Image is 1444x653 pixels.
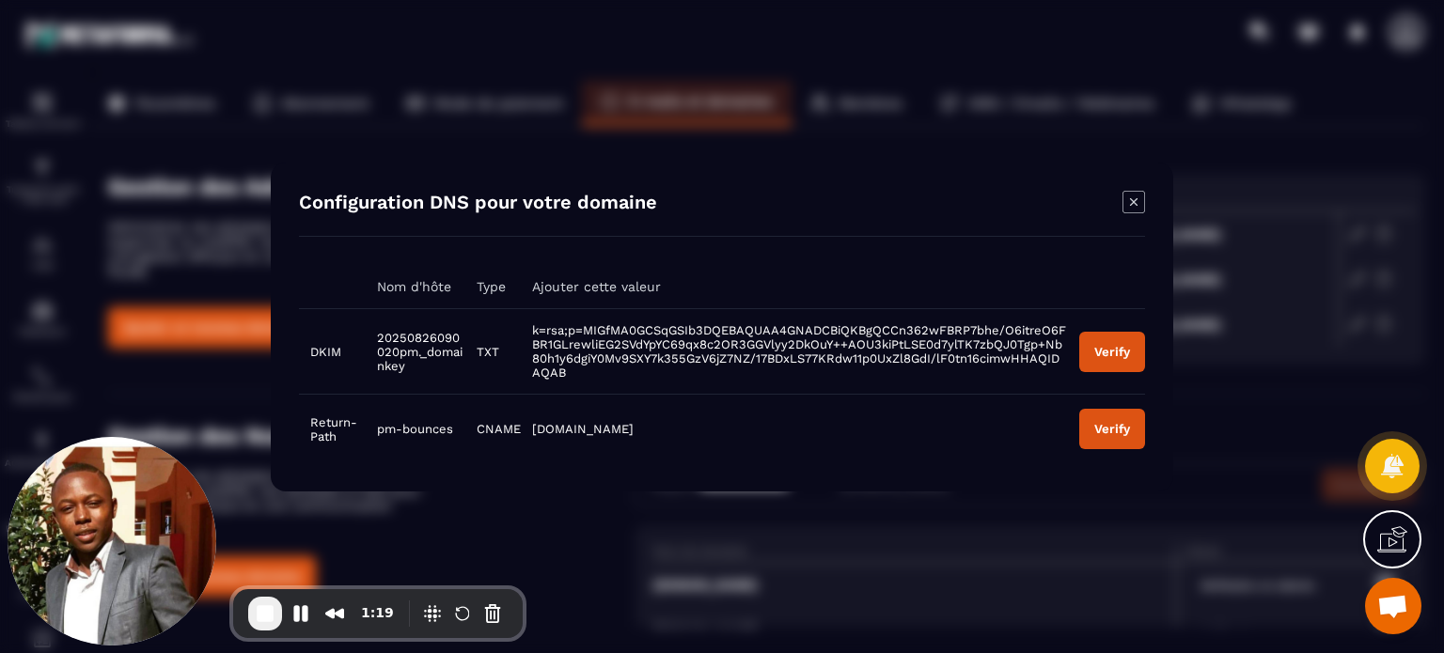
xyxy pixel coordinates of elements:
[465,394,521,463] td: CNAME
[377,422,453,436] span: pm-bounces
[465,265,521,309] th: Type
[1365,578,1421,634] a: Ouvrir le chat
[299,191,657,217] h4: Configuration DNS pour votre domaine
[299,308,366,394] td: DKIM
[299,394,366,463] td: Return-Path
[366,265,465,309] th: Nom d'hôte
[377,330,463,372] span: 20250826090020pm._domainkey
[465,308,521,394] td: TXT
[1079,409,1145,449] button: Verify
[1079,331,1145,371] button: Verify
[1094,422,1130,436] div: Verify
[1094,344,1130,358] div: Verify
[521,265,1068,309] th: Ajouter cette valeur
[532,422,634,436] span: [DOMAIN_NAME]
[532,323,1066,380] span: k=rsa;p=MIGfMA0GCSqGSIb3DQEBAQUAA4GNADCBiQKBgQCCn362wFBRP7bhe/O6itreO6FBR1GLrewliEG2SVdYpYC69qx8c...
